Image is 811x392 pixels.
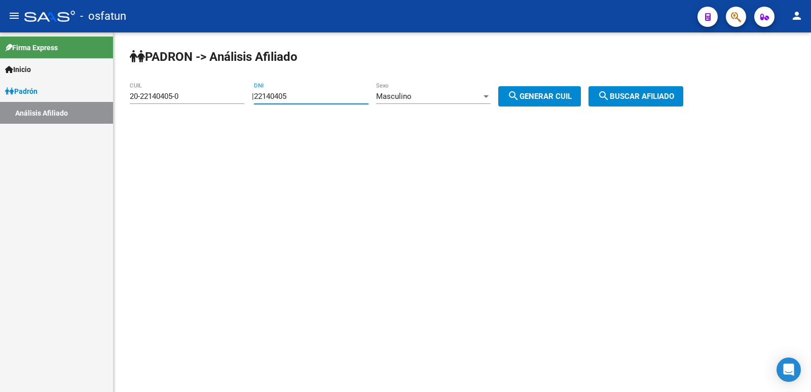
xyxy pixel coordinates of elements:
mat-icon: search [507,90,520,102]
span: Inicio [5,64,31,75]
mat-icon: menu [8,10,20,22]
span: Padrón [5,86,38,97]
button: Generar CUIL [498,86,581,106]
span: Masculino [376,92,412,101]
span: Generar CUIL [507,92,572,101]
span: - osfatun [80,5,126,27]
div: | [252,92,588,101]
button: Buscar afiliado [588,86,683,106]
strong: PADRON -> Análisis Afiliado [130,50,298,64]
span: Firma Express [5,42,58,53]
div: Open Intercom Messenger [777,358,801,382]
mat-icon: search [598,90,610,102]
mat-icon: person [791,10,803,22]
span: Buscar afiliado [598,92,674,101]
